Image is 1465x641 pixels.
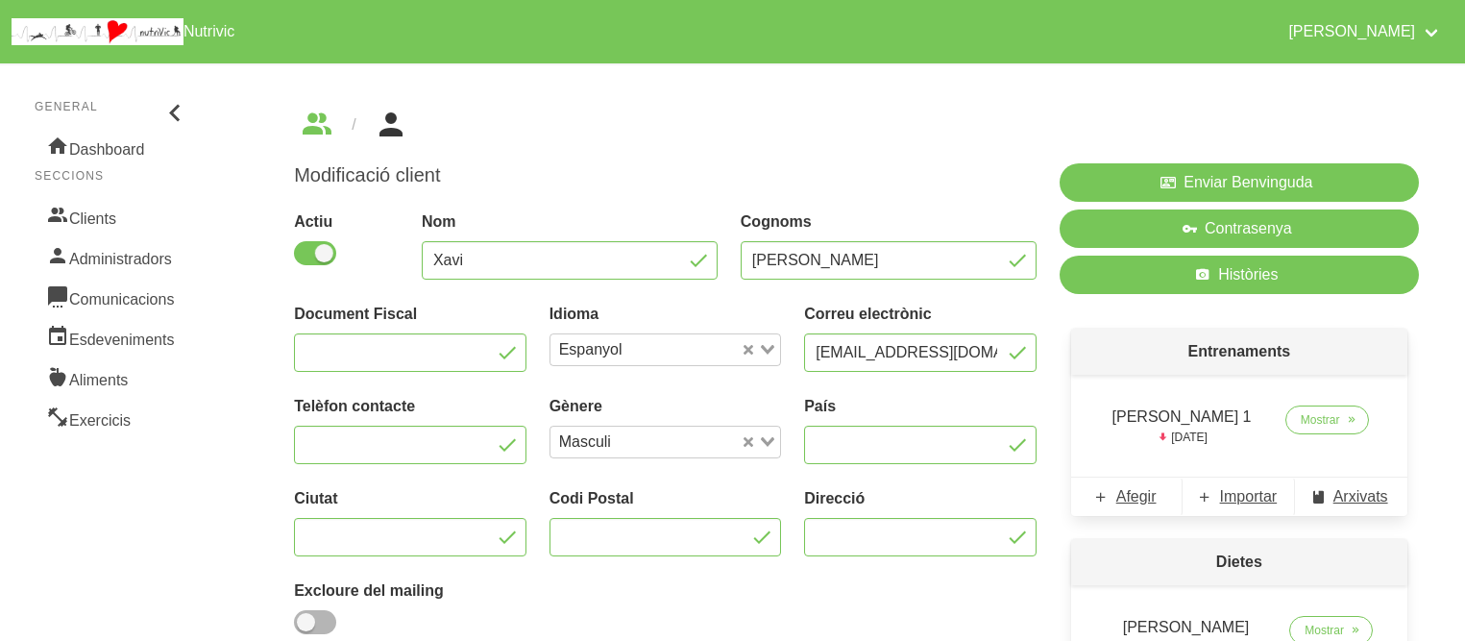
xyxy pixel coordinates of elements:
span: Històries [1218,263,1278,286]
p: Seccions [35,167,190,185]
a: Exercicis [35,398,190,438]
button: Clear Selected [744,435,753,450]
label: Gènere [549,395,782,418]
a: Administradors [35,236,190,277]
input: Search for option [618,431,739,454]
div: Search for option [549,426,782,458]
a: Dashboard [35,127,190,167]
span: Contrasenya [1205,217,1292,240]
a: Afegir [1071,478,1184,516]
h1: Modificació client [294,163,1037,187]
a: Clients [35,196,190,236]
label: Document Fiscal [294,303,526,326]
button: Clear Selected [744,343,753,357]
a: Esdeveniments [35,317,190,357]
label: Correu electrònic [804,303,1037,326]
nav: breadcrumbs [294,110,1419,140]
label: País [804,395,1037,418]
div: Search for option [549,333,782,366]
label: Idioma [549,303,782,326]
a: Mostrar [1285,406,1369,434]
img: company_logo [12,18,183,45]
span: Espanyol [554,338,627,361]
td: [PERSON_NAME] 1 [1094,398,1270,454]
a: Aliments [35,357,190,398]
label: Direcció [804,487,1037,510]
a: Arxivats [1295,478,1407,516]
p: Entrenaments [1071,329,1407,375]
label: Actiu [294,210,399,234]
span: Importar [1220,485,1278,508]
a: [PERSON_NAME] [1277,8,1453,56]
p: Dietes [1071,539,1407,585]
span: Enviar Benvinguda [1184,171,1312,194]
span: Afegir [1116,485,1157,508]
span: Mostrar [1301,411,1340,429]
span: Mostrar [1305,622,1344,639]
button: Contrasenya [1060,210,1419,248]
label: Ciutat [294,487,526,510]
a: Importar [1183,478,1295,516]
label: Cognoms [741,210,1037,234]
a: Històries [1060,256,1419,294]
span: Arxivats [1333,485,1388,508]
label: Telèfon contacte [294,395,526,418]
p: General [35,98,190,115]
label: Excloure del mailing [294,579,526,603]
a: Comunicacions [35,277,190,317]
label: Codi Postal [549,487,782,510]
label: Nom [422,210,718,234]
span: Masculi [554,431,616,454]
button: Enviar Benvinguda [1060,163,1419,202]
p: [DATE] [1106,429,1258,446]
input: Search for option [629,338,740,361]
